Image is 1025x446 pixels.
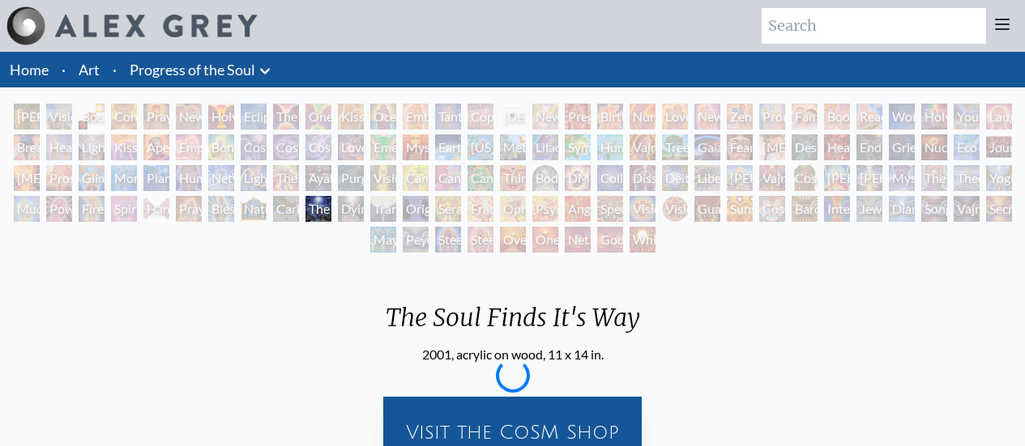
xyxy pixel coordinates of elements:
div: New Family [694,104,720,130]
div: The Seer [921,165,947,191]
div: One Taste [305,104,331,130]
div: Vision Crystal Tondo [662,196,688,222]
div: Family [792,104,818,130]
div: Birth [597,104,623,130]
div: Dissectional Art for Tool's Lateralus CD [630,165,656,191]
div: Metamorphosis [500,134,526,160]
div: Despair [792,134,818,160]
div: Cosmic Lovers [305,134,331,160]
div: Eclipse [241,104,267,130]
div: One [532,227,558,253]
div: Tree & Person [662,134,688,160]
div: Spectral Lotus [597,196,623,222]
div: Liberation Through Seeing [694,165,720,191]
a: Progress of the Soul [130,58,255,81]
div: Cosmic Creativity [241,134,267,160]
div: Bardo Being [792,196,818,222]
div: Yogi & the Möbius Sphere [986,165,1012,191]
div: Aperture [143,134,169,160]
div: Diamond Being [889,196,915,222]
div: [PERSON_NAME] [824,165,850,191]
div: Prostration [46,165,72,191]
div: Firewalking [79,196,105,222]
div: The Soul Finds It's Way [305,196,331,222]
div: Theologue [954,165,980,191]
div: Seraphic Transport Docking on the Third Eye [435,196,461,222]
div: Vajra Being [954,196,980,222]
div: Ocean of Love Bliss [370,104,396,130]
div: Copulating [468,104,493,130]
div: Transfiguration [370,196,396,222]
div: Mayan Being [370,227,396,253]
div: Song of Vajra Being [921,196,947,222]
div: Emerald Grail [370,134,396,160]
div: Steeplehead 2 [468,227,493,253]
div: Lilacs [532,134,558,160]
div: Visionary Origin of Language [46,104,72,130]
div: Monochord [111,165,137,191]
div: Nursing [630,104,656,130]
div: Sunyata [727,196,753,222]
div: Cannabacchus [468,165,493,191]
div: Purging [338,165,364,191]
div: White Light [630,227,656,253]
div: Laughing Man [986,104,1012,130]
div: Holy Family [921,104,947,130]
div: Dying [338,196,364,222]
div: Psychomicrograph of a Fractal Paisley Cherub Feather Tip [532,196,558,222]
div: Endarkenment [856,134,882,160]
div: Love is a Cosmic Force [338,134,364,160]
div: Reading [856,104,882,130]
div: Symbiosis: Gall Wasp & Oak Tree [565,134,591,160]
div: Eco-Atlas [954,134,980,160]
div: Blessing Hand [208,196,234,222]
input: Search [762,8,986,44]
div: Mudra [14,196,40,222]
div: Healing [46,134,72,160]
div: Cannabis Mudra [403,165,429,191]
div: [PERSON_NAME] & Eve [14,104,40,130]
div: Glimpsing the Empyrean [79,165,105,191]
div: Praying [143,104,169,130]
div: Lightweaver [79,134,105,160]
div: Cannabis Sutra [435,165,461,191]
div: Wonder [889,104,915,130]
div: Breathing [14,134,40,160]
div: Cosmic Artist [273,134,299,160]
div: Zena Lotus [727,104,753,130]
div: Gaia [694,134,720,160]
div: Jewel Being [856,196,882,222]
div: [DEMOGRAPHIC_DATA] Embryo [500,104,526,130]
li: · [55,52,72,87]
div: Interbeing [824,196,850,222]
div: Ayahuasca Visitation [305,165,331,191]
div: Cosmic [DEMOGRAPHIC_DATA] [792,165,818,191]
div: Vajra Guru [759,165,785,191]
div: Hands that See [143,196,169,222]
a: Art [79,58,100,81]
div: Journey of the Wounded Healer [986,134,1012,160]
div: Spirit Animates the Flesh [111,196,137,222]
div: Caring [273,196,299,222]
div: Grieving [889,134,915,160]
li: · [106,52,123,87]
div: Angel Skin [565,196,591,222]
div: Vision Tree [370,165,396,191]
div: Lightworker [241,165,267,191]
div: Human Geometry [176,165,202,191]
div: Tantra [435,104,461,130]
div: Third Eye Tears of Joy [500,165,526,191]
div: [US_STATE] Song [468,134,493,160]
div: Steeplehead 1 [435,227,461,253]
div: Secret Writing Being [986,196,1012,222]
div: Promise [759,104,785,130]
div: Headache [824,134,850,160]
div: Vajra Horse [630,134,656,160]
div: Net of Being [565,227,591,253]
div: Pregnancy [565,104,591,130]
div: 2001, acrylic on wood, 11 x 14 in. [373,345,653,364]
div: The Soul Finds It's Way [373,303,653,345]
div: Networks [208,165,234,191]
div: [MEDICAL_DATA] [14,165,40,191]
div: The Shulgins and their Alchemical Angels [273,165,299,191]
